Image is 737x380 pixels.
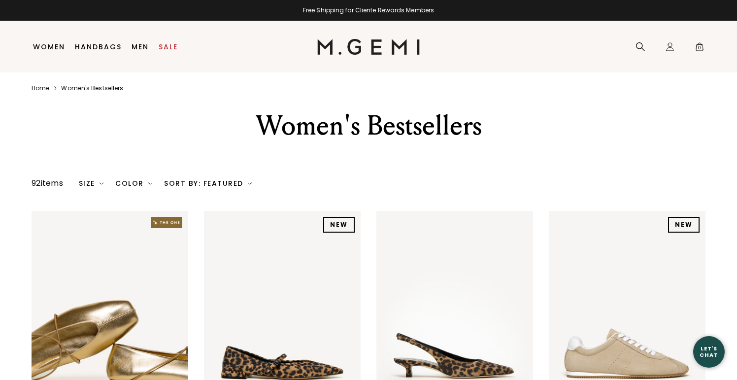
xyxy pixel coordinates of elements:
[32,177,63,189] div: 92 items
[198,108,539,143] div: Women's Bestsellers
[100,181,103,185] img: chevron-down.svg
[132,43,149,51] a: Men
[32,84,49,92] a: Home
[33,43,65,51] a: Women
[693,345,725,358] div: Let's Chat
[115,179,152,187] div: Color
[695,44,704,54] span: 0
[61,84,123,92] a: Women's bestsellers
[323,217,355,233] div: NEW
[668,217,700,233] div: NEW
[75,43,122,51] a: Handbags
[148,181,152,185] img: chevron-down.svg
[159,43,178,51] a: Sale
[317,39,420,55] img: M.Gemi
[151,217,182,228] img: The One tag
[248,181,252,185] img: chevron-down.svg
[164,179,252,187] div: Sort By: Featured
[79,179,104,187] div: Size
